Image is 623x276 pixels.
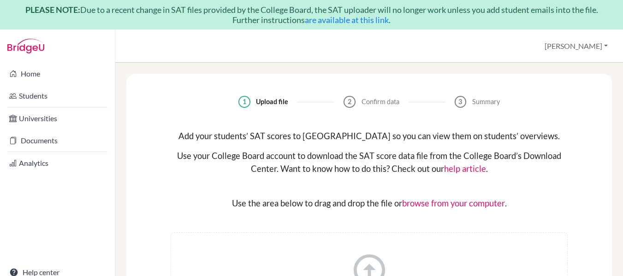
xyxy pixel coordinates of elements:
img: Bridge-U [7,39,44,53]
div: Summary [472,97,500,107]
a: Universities [2,109,113,128]
a: help article [444,164,486,174]
a: Home [2,65,113,83]
div: 1 [238,96,250,108]
div: 3 [455,96,467,108]
a: Analytics [2,154,113,172]
a: Students [2,87,113,105]
div: 2 [344,96,356,108]
div: Confirm data [362,97,399,107]
div: Add your students’ SAT scores to [GEOGRAPHIC_DATA] so you can view them on students’ overviews. [171,130,568,143]
div: Use the area below to drag and drop the file or . [171,197,568,210]
a: Documents [2,131,113,150]
div: Use your College Board account to download the SAT score data file from the College Board’s Downl... [171,150,568,175]
button: [PERSON_NAME] [540,37,612,55]
div: Upload file [256,97,288,107]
